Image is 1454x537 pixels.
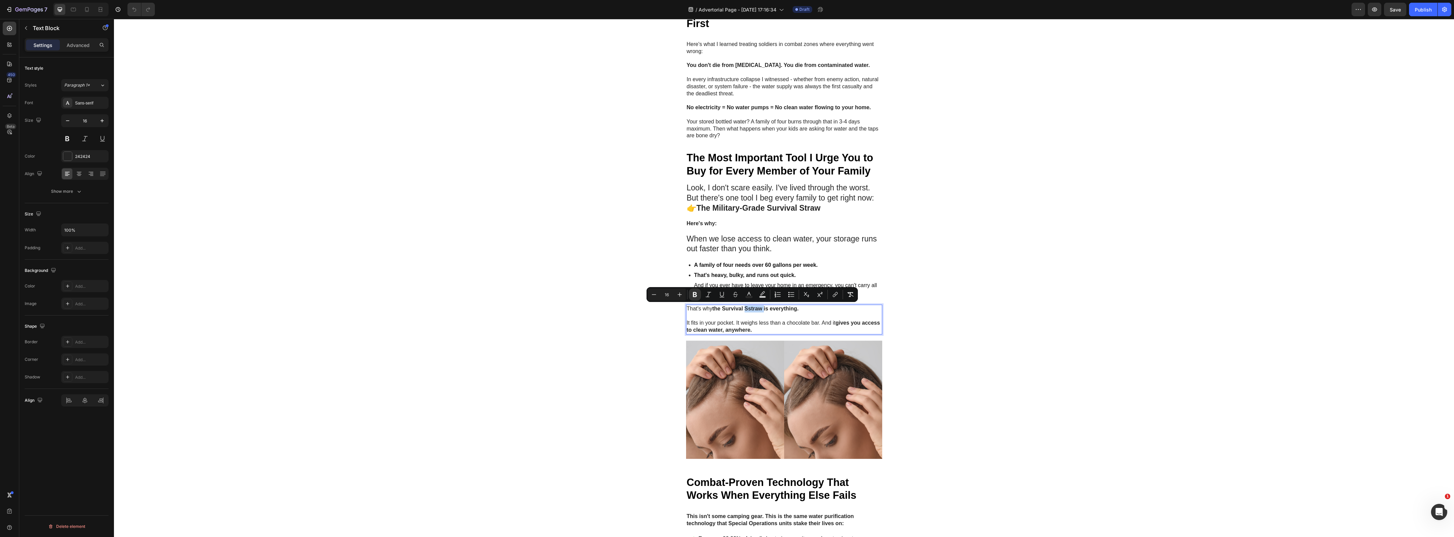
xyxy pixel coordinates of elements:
div: Add... [75,374,107,380]
strong: A family of four needs over 60 gallons per week. [580,243,704,249]
div: Align [25,169,44,179]
div: Border [25,339,38,345]
strong: No electricity = No water pumps = No clean water flowing to your home. [573,86,757,91]
div: Editor contextual toolbar [647,287,858,302]
span: Save [1390,7,1401,13]
p: In every infrastructure collapse I witnessed - whether from enemy action, natural disaster, or sy... [573,50,768,78]
div: Padding [25,245,40,251]
p: Here's what I learned treating soldiers in combat zones where everything went wrong: [573,22,768,36]
img: gempages_565658406589825953-4652fea5-d8e7-4db6-9fe6-ab7dd3126334.png [572,322,670,440]
strong: Combat-Proven Technology That Works When Everything Else Fails [573,458,743,482]
div: Publish [1415,6,1432,13]
div: Image [25,301,37,307]
p: When we lose access to clean water, your storage runs out faster than you think. [573,215,768,235]
button: Publish [1409,3,1437,16]
p: Settings [33,42,52,49]
strong: the Survival Sstraw is everything. [598,287,684,293]
button: Delete element [25,521,109,532]
div: Size [25,210,43,219]
strong: Here's why: [573,202,603,207]
button: 7 [3,3,50,16]
div: Show more [51,188,83,195]
strong: The Most Important Tool I Urge You to Buy for Every Member of Your Family [573,133,759,157]
input: Auto [62,224,108,236]
span: / [696,6,697,13]
div: Color [25,283,35,289]
p: That's why [573,286,768,294]
span: 1 [1445,494,1450,499]
iframe: Design area [114,19,1454,537]
div: Corner [25,356,38,363]
div: Add... [75,301,107,307]
div: Rich Text Editor. Editing area: main [572,286,768,315]
div: Add... [75,339,107,345]
p: Removes 99.99% of deadly bacteria, parasites, and contaminants [585,516,751,524]
span: Paragraph 1* [64,82,90,88]
button: Show more [25,185,109,197]
div: Delete element [48,522,85,531]
div: Add... [75,357,107,363]
div: Color [25,153,35,159]
p: Text Block [33,24,90,32]
div: Size [25,116,43,125]
div: Align [25,396,44,405]
div: Sans-serif [75,100,107,106]
p: Look, I don't scare easily. I've lived through the worst. But there's one tool I beg every family... [573,164,768,194]
strong: This isn't some camping gear. This is the same water purification technology that Special Operati... [573,494,740,507]
strong: That's heavy, bulky, and runs out quick. [580,253,682,259]
div: Shape [25,322,46,331]
div: Text style [25,65,43,71]
p: Advanced [67,42,90,49]
div: Undo/Redo [127,3,155,16]
div: 450 [6,72,16,77]
span: Advertorial Page - [DATE] 17:16:34 [699,6,776,13]
div: Width [25,227,36,233]
img: gempages_565658406589825953-43b6ad58-7036-4447-bee9-532dd21d31d9.png [670,322,768,440]
button: Paragraph 1* [61,79,109,91]
p: 7 [44,5,47,14]
p: It fits in your pocket. It weighs less than a chocolate bar. And it [573,294,768,314]
p: Your stored bottled water? A family of four burns through that in 3-4 days maximum. Then what hap... [573,92,768,120]
div: Background [25,266,57,275]
div: Beta [5,124,16,129]
div: Add... [75,245,107,251]
div: Styles [25,82,37,88]
div: 242424 [75,154,107,160]
strong: gives you access to clean water, anywhere. [573,301,766,314]
div: Add... [75,283,107,289]
p: And if you ever have to leave your home in an emergency, you can't carry all that water with you. [580,262,767,279]
strong: The Military-Grade Survival Straw [583,185,707,193]
div: Shadow [25,374,40,380]
iframe: Intercom live chat [1431,504,1447,520]
button: Save [1384,3,1406,16]
span: Draft [799,6,810,13]
strong: You don't die from [MEDICAL_DATA]. You die from contaminated water. [573,43,756,49]
div: Font [25,100,33,106]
